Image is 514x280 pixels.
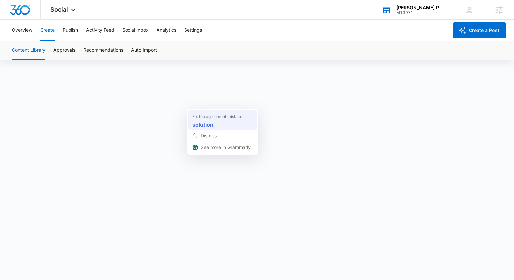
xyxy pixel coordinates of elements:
button: Create [40,20,55,41]
div: account name [396,5,444,10]
button: Social Inbox [122,20,149,41]
div: account id [396,10,444,15]
button: Activity Feed [86,20,114,41]
button: Create a Post [453,22,506,38]
button: Analytics [157,20,176,41]
button: Overview [12,20,32,41]
button: Settings [184,20,202,41]
button: Recommendations [83,41,123,60]
button: Publish [63,20,78,41]
button: Auto Import [131,41,157,60]
button: Approvals [53,41,75,60]
button: Content Library [12,41,45,60]
span: Social [50,6,68,13]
